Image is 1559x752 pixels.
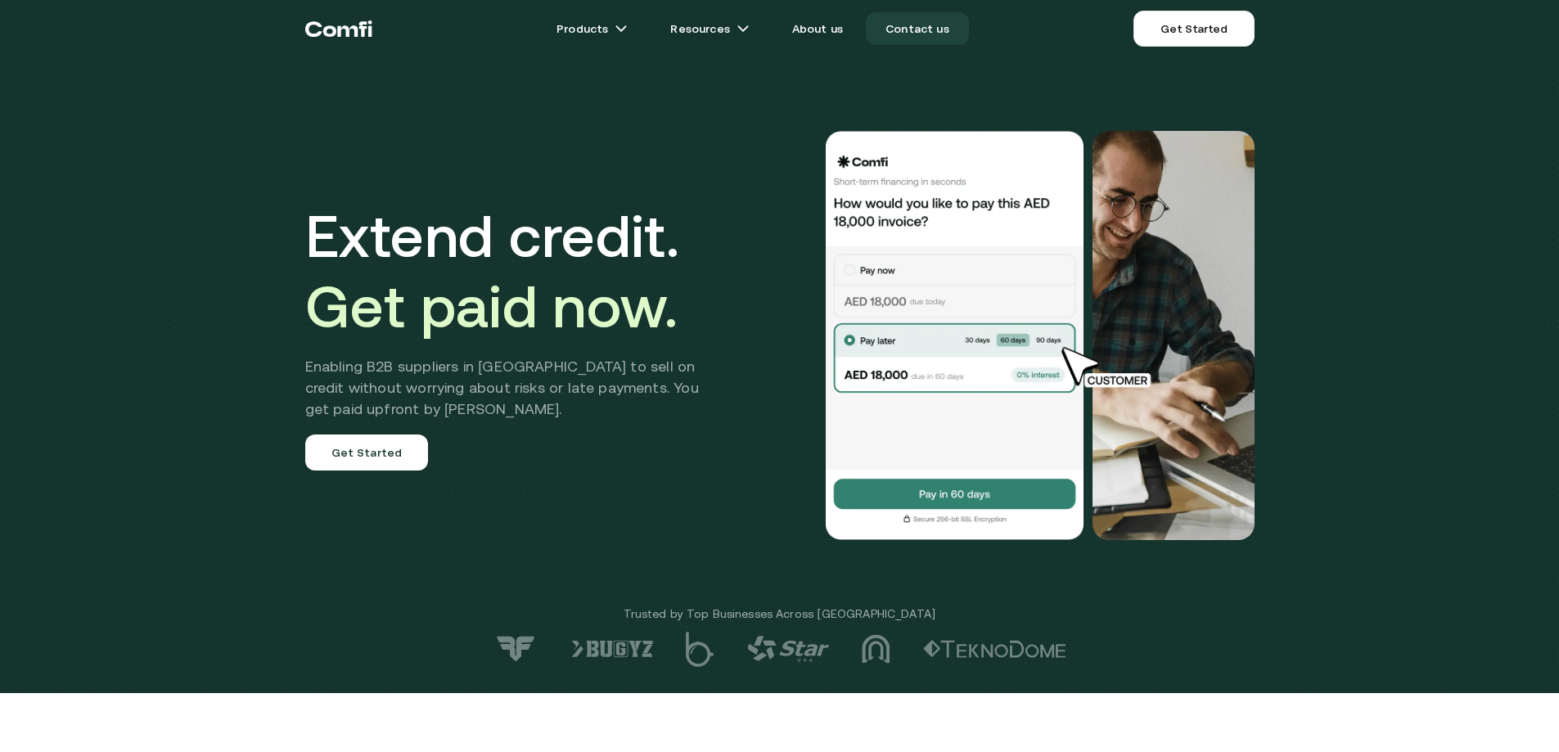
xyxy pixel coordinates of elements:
[1050,344,1169,390] img: cursor
[305,356,723,420] h2: Enabling B2B suppliers in [GEOGRAPHIC_DATA] to sell on credit without worrying about risks or lat...
[1133,11,1254,47] a: Get Started
[923,640,1066,658] img: logo-2
[615,22,628,35] img: arrow icons
[747,636,829,662] img: logo-4
[737,22,750,35] img: arrow icons
[305,4,372,53] a: Return to the top of the Comfi home page
[773,12,863,45] a: About us
[1093,131,1255,540] img: Would you like to pay this AED 18,000.00 invoice?
[824,131,1086,540] img: Would you like to pay this AED 18,000.00 invoice?
[571,640,653,658] img: logo-6
[305,435,429,471] a: Get Started
[686,632,714,667] img: logo-5
[305,272,678,340] span: Get paid now.
[493,635,538,663] img: logo-7
[862,634,890,664] img: logo-3
[537,12,647,45] a: Productsarrow icons
[651,12,768,45] a: Resourcesarrow icons
[305,200,723,341] h1: Extend credit.
[866,12,969,45] a: Contact us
